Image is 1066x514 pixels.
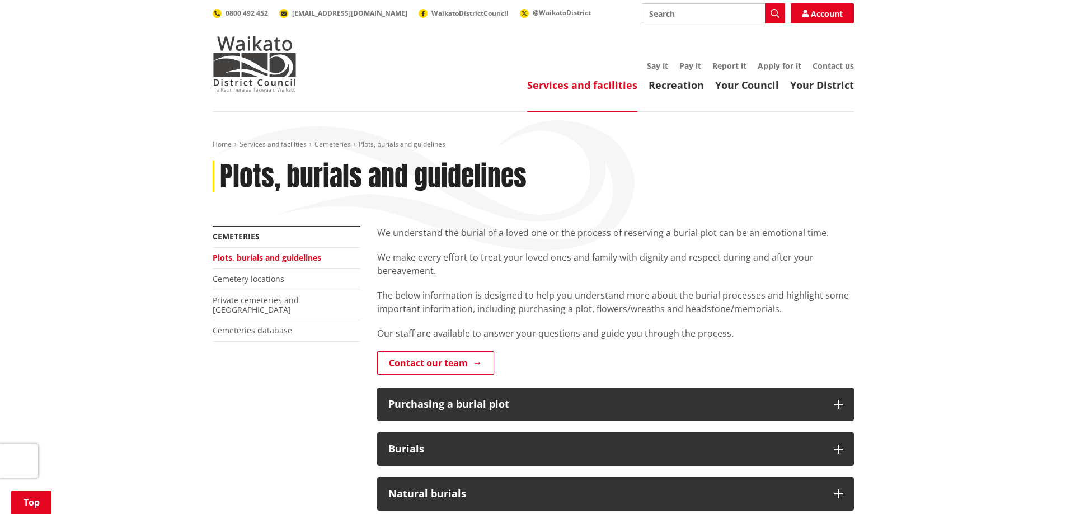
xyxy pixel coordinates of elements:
a: [EMAIL_ADDRESS][DOMAIN_NAME] [279,8,407,18]
a: Your Council [715,78,779,92]
a: @WaikatoDistrict [520,8,591,17]
p: We understand the burial of a loved one or the process of reserving a burial plot can be an emoti... [377,226,854,239]
a: Services and facilities [240,139,307,149]
span: WaikatoDistrictCouncil [431,8,509,18]
p: We make every effort to treat your loved ones and family with dignity and respect during and afte... [377,251,854,277]
a: Cemeteries [314,139,351,149]
a: Say it [647,60,668,71]
a: Your District [790,78,854,92]
span: Plots, burials and guidelines [359,139,445,149]
a: Plots, burials and guidelines [213,252,321,263]
a: WaikatoDistrictCouncil [419,8,509,18]
h1: Plots, burials and guidelines [220,161,527,193]
a: Apply for it [758,60,801,71]
img: Waikato District Council - Te Kaunihera aa Takiwaa o Waikato [213,36,297,92]
a: Services and facilities [527,78,637,92]
button: Burials [377,432,854,466]
a: Account [791,3,854,23]
a: Cemeteries [213,231,260,242]
a: Cemeteries database [213,325,292,336]
button: Natural burials [377,477,854,511]
span: 0800 492 452 [226,8,268,18]
a: Cemetery locations [213,273,284,284]
a: Home [213,139,232,149]
a: Report it [712,60,746,71]
a: Contact our team [377,351,494,375]
a: 0800 492 452 [213,8,268,18]
div: Natural burials [388,488,823,499]
div: Purchasing a burial plot [388,399,823,410]
p: Our staff are available to answer your questions and guide you through the process. [377,327,854,340]
span: [EMAIL_ADDRESS][DOMAIN_NAME] [292,8,407,18]
a: Pay it [679,60,701,71]
span: @WaikatoDistrict [533,8,591,17]
a: Recreation [649,78,704,92]
a: Top [11,491,51,514]
button: Purchasing a burial plot [377,388,854,421]
p: The below information is designed to help you understand more about the burial processes and high... [377,289,854,315]
a: Private cemeteries and [GEOGRAPHIC_DATA] [213,295,299,315]
div: Burials [388,444,823,455]
nav: breadcrumb [213,140,854,149]
input: Search input [642,3,785,23]
a: Contact us [813,60,854,71]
